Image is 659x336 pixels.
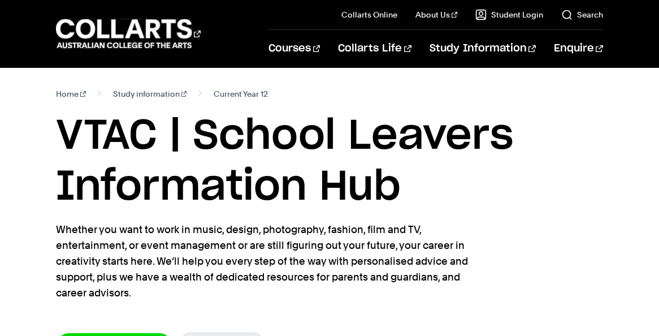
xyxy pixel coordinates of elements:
[430,30,536,67] a: Study Information
[341,9,397,20] a: Collarts Online
[56,86,86,102] a: Home
[56,222,469,301] p: Whether you want to work in music, design, photography, fashion, film and TV, entertainment, or e...
[113,86,187,102] a: Study information
[56,111,603,213] h1: VTAC | School Leavers Information Hub
[338,30,411,67] a: Collarts Life
[415,9,457,20] a: About Us
[268,30,320,67] a: Courses
[554,30,603,67] a: Enquire
[475,9,543,20] a: Student Login
[56,18,201,50] div: Go to homepage
[214,86,268,102] span: Current Year 12
[561,9,603,20] a: Search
